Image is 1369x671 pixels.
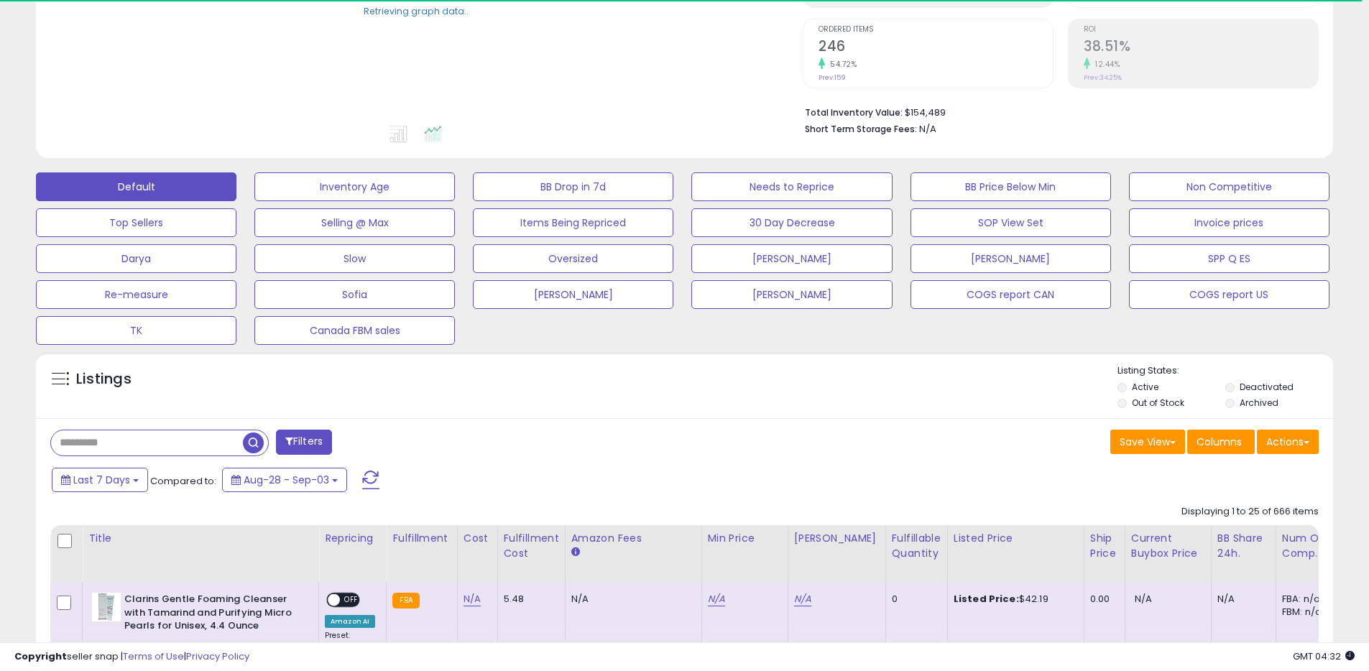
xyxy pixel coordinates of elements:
button: Aug-28 - Sep-03 [222,468,347,492]
div: seller snap | | [14,650,249,664]
b: Clarins Gentle Foaming Cleanser with Tamarind and Purifying Micro Pearls for Unisex, 4.4 Ounce [124,593,299,637]
div: Displaying 1 to 25 of 666 items [1181,505,1319,519]
label: Archived [1240,397,1278,409]
button: [PERSON_NAME] [691,280,892,309]
div: Amazon Fees [571,531,696,546]
div: Listed Price [954,531,1078,546]
small: Prev: 159 [819,73,846,82]
div: Retrieving graph data.. [364,4,469,17]
p: Listing States: [1117,364,1333,378]
button: Top Sellers [36,208,236,237]
button: Darya [36,244,236,273]
label: Deactivated [1240,381,1294,393]
small: Prev: 34.25% [1084,73,1122,82]
button: [PERSON_NAME] [911,244,1111,273]
div: Repricing [325,531,380,546]
span: Columns [1197,435,1242,449]
span: Compared to: [150,474,216,488]
h2: 246 [819,38,1053,57]
h2: 38.51% [1084,38,1318,57]
div: Current Buybox Price [1131,531,1205,561]
span: Ordered Items [819,26,1053,34]
span: ROI [1084,26,1318,34]
div: Fulfillment Cost [504,531,559,561]
b: Total Inventory Value: [805,106,903,119]
a: N/A [464,592,481,606]
button: Needs to Reprice [691,172,892,201]
button: Slow [254,244,455,273]
div: N/A [571,593,691,606]
small: FBA [392,593,419,608]
h5: Listings [76,369,132,389]
button: [PERSON_NAME] [691,244,892,273]
button: SOP View Set [911,208,1111,237]
button: COGS report US [1129,280,1329,309]
div: $42.19 [954,593,1073,606]
button: Selling @ Max [254,208,455,237]
button: Canada FBM sales [254,316,455,345]
button: TK [36,316,236,345]
b: Short Term Storage Fees: [805,123,917,135]
a: N/A [708,592,725,606]
div: Fulfillable Quantity [892,531,941,561]
img: 41Zy07wdl4L._SL40_.jpg [92,593,121,621]
div: Ship Price [1090,531,1119,561]
button: 30 Day Decrease [691,208,892,237]
strong: Copyright [14,649,67,663]
small: 54.72% [825,59,857,70]
button: Actions [1257,430,1319,454]
button: BB Drop in 7d [473,172,673,201]
span: N/A [1135,592,1152,606]
button: BB Price Below Min [911,172,1111,201]
div: [PERSON_NAME] [794,531,880,546]
div: 5.48 [504,593,554,606]
button: Save View [1110,430,1185,454]
button: COGS report CAN [911,280,1111,309]
small: Amazon Fees. [571,546,580,559]
a: Privacy Policy [186,649,249,663]
button: Filters [276,430,332,455]
a: N/A [794,592,811,606]
button: Sofia [254,280,455,309]
button: Last 7 Days [52,468,148,492]
div: N/A [1217,593,1265,606]
span: Last 7 Days [73,473,130,487]
label: Active [1132,381,1158,393]
span: Aug-28 - Sep-03 [244,473,329,487]
button: Invoice prices [1129,208,1329,237]
div: Title [88,531,313,546]
div: Fulfillment [392,531,451,546]
button: Default [36,172,236,201]
a: Terms of Use [123,649,184,663]
b: Listed Price: [954,592,1019,606]
label: Out of Stock [1132,397,1184,409]
div: FBM: n/a [1282,606,1329,619]
span: 2025-09-11 04:32 GMT [1293,649,1355,663]
div: 0.00 [1090,593,1114,606]
div: Amazon AI [325,615,375,628]
div: Min Price [708,531,782,546]
button: Items Being Repriced [473,208,673,237]
small: 12.44% [1090,59,1120,70]
div: Cost [464,531,492,546]
button: Columns [1187,430,1255,454]
div: Num of Comp. [1282,531,1335,561]
button: Non Competitive [1129,172,1329,201]
span: OFF [340,594,363,606]
span: N/A [919,122,936,136]
div: FBA: n/a [1282,593,1329,606]
li: $154,489 [805,103,1308,120]
div: 0 [892,593,936,606]
div: BB Share 24h. [1217,531,1270,561]
button: SPP Q ES [1129,244,1329,273]
button: Re-measure [36,280,236,309]
button: Inventory Age [254,172,455,201]
button: Oversized [473,244,673,273]
button: [PERSON_NAME] [473,280,673,309]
